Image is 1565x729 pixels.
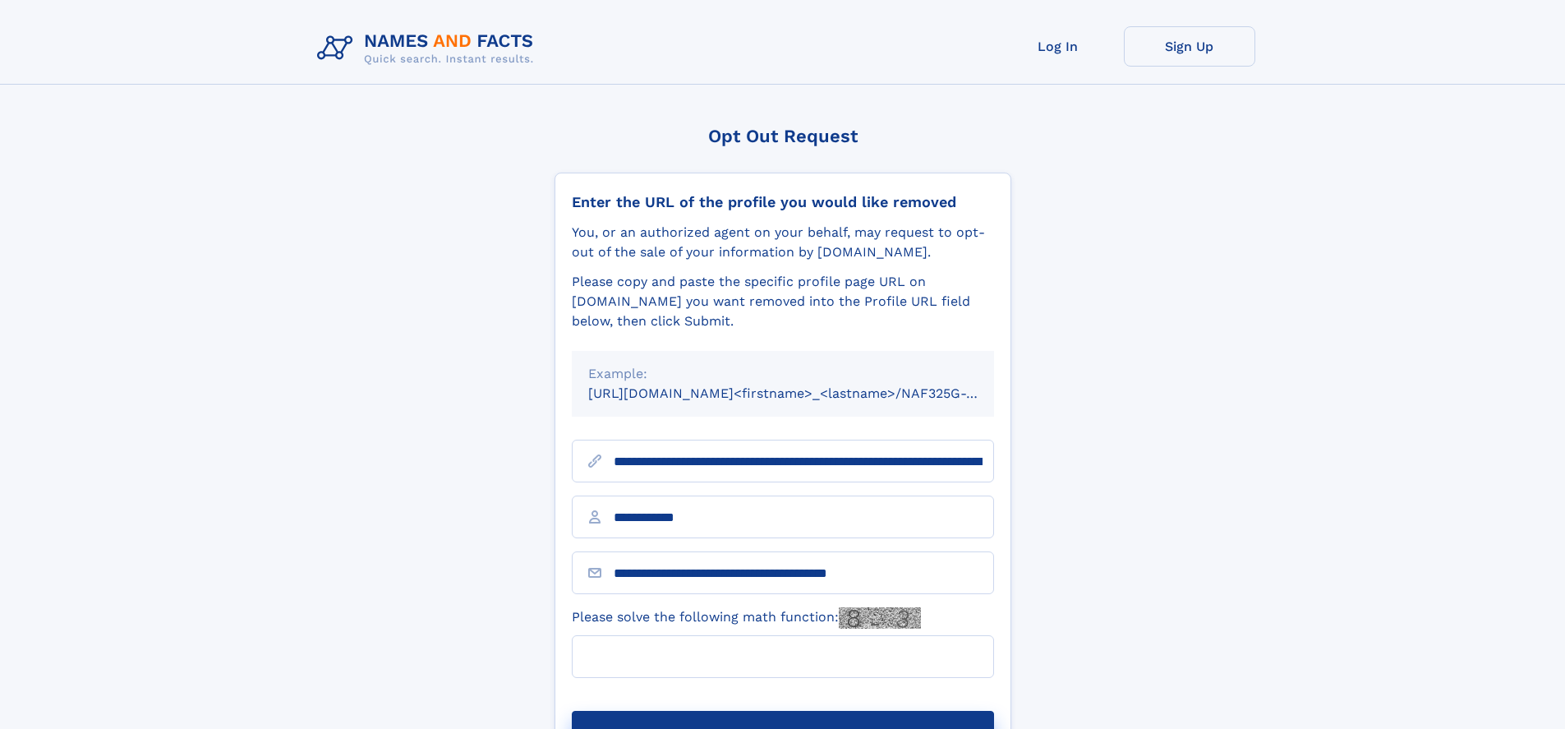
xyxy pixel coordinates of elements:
[1124,26,1255,67] a: Sign Up
[572,607,921,629] label: Please solve the following math function:
[588,364,978,384] div: Example:
[992,26,1124,67] a: Log In
[311,26,547,71] img: Logo Names and Facts
[555,126,1011,146] div: Opt Out Request
[572,223,994,262] div: You, or an authorized agent on your behalf, may request to opt-out of the sale of your informatio...
[572,193,994,211] div: Enter the URL of the profile you would like removed
[588,385,1025,401] small: [URL][DOMAIN_NAME]<firstname>_<lastname>/NAF325G-xxxxxxxx
[572,272,994,331] div: Please copy and paste the specific profile page URL on [DOMAIN_NAME] you want removed into the Pr...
